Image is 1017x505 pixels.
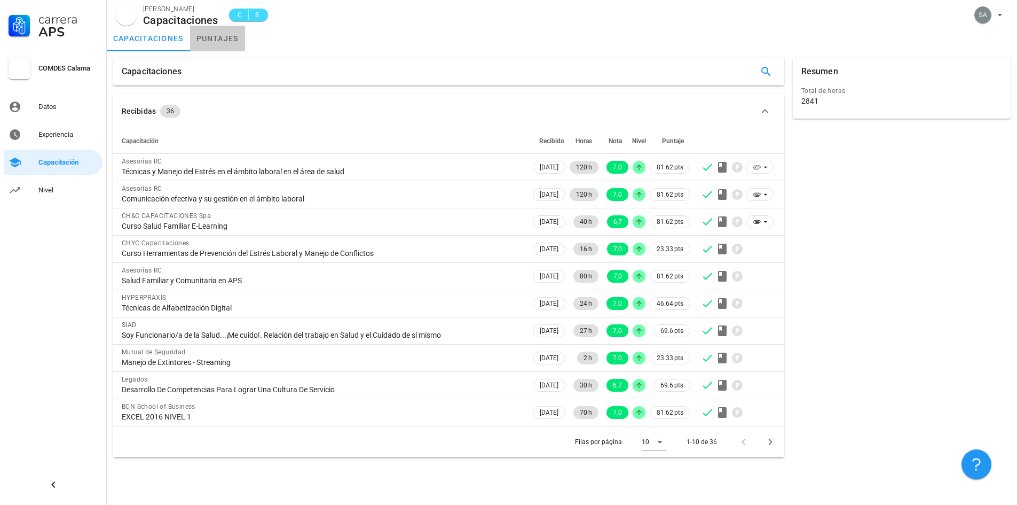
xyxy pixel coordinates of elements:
[4,150,103,175] a: Capacitación
[601,128,630,154] th: Nota
[4,177,103,203] a: Nivel
[122,158,162,165] span: Asesorías RC
[540,216,558,228] span: [DATE]
[657,189,683,200] span: 81.62 pts
[613,352,622,364] span: 7.0
[122,376,148,383] span: Legados
[613,215,622,228] span: 6,7
[122,105,156,117] div: Recibidas
[4,122,103,147] a: Experiencia
[143,4,218,14] div: [PERSON_NAME]
[113,128,531,154] th: Capacitación
[540,161,558,173] span: [DATE]
[540,270,558,282] span: [DATE]
[167,105,174,118] span: 36
[613,379,622,392] span: 6.7
[122,412,522,422] div: EXCEL 2016 NIVEL 1
[38,26,98,38] div: APS
[122,276,522,285] div: Salud Familiar y Comunitaria en APS
[662,137,684,145] span: Puntaje
[613,406,622,419] span: 7.0
[122,303,522,313] div: Técnicas de Alfabetización Digital
[657,244,683,254] span: 23.33 pts
[580,379,592,392] span: 30 h
[38,186,98,195] div: Nivel
[38,13,98,26] div: Carrera
[122,348,186,356] span: Mutual de Seguridad
[801,86,1002,96] div: Total de horas
[115,4,137,26] div: avatar
[122,58,182,86] div: Capacitaciones
[613,243,622,255] span: 7,0
[575,426,666,457] div: Filas por página:
[613,270,622,283] span: 7,0
[613,188,622,201] span: 7.0
[580,297,592,310] span: 24 h
[974,6,991,24] div: avatar
[38,158,98,167] div: Capacitación
[122,385,522,394] div: Desarrollo De Competencias Para Lograr Una Cultura De Servicio
[539,137,564,145] span: Recibido
[576,161,592,174] span: 120 h
[761,432,780,452] button: Página siguiente
[580,215,592,228] span: 40 h
[540,407,558,418] span: [DATE]
[38,103,98,111] div: Datos
[642,433,666,450] div: 10Filas por página:
[122,212,211,220] span: CH&C CAPACITACIONES Spa
[540,298,558,309] span: [DATE]
[575,137,592,145] span: Horas
[122,239,190,247] span: CHYC Capacitaciones
[576,188,592,201] span: 120 h
[122,403,195,410] span: BCN School of Business
[657,353,683,363] span: 23.33 pts
[613,161,622,174] span: 7.0
[540,325,558,337] span: [DATE]
[253,10,262,20] span: 8
[122,267,162,274] span: Asesorías RC
[613,324,622,337] span: 7.0
[580,406,592,419] span: 70 h
[122,185,162,192] span: Asesorías RC
[540,352,558,364] span: [DATE]
[540,189,558,200] span: [DATE]
[122,221,522,231] div: Curso Salud Familiar E-Learning
[660,380,683,391] span: 69.6 pts
[38,130,98,139] div: Experiencia
[657,298,683,309] span: 46.64 pts
[122,194,522,204] div: Comunicación efectiva y su gestión en el ámbito laboral
[122,358,522,367] div: Manejo de Extintores - Streaming
[630,128,648,154] th: Nivel
[567,128,601,154] th: Horas
[642,437,649,447] div: 10
[632,137,646,145] span: Nivel
[143,14,218,26] div: Capacitaciones
[540,379,558,391] span: [DATE]
[580,243,592,255] span: 16 h
[122,248,522,258] div: Curso Herramientas de Prevención del Estrés Laboral y Manejo de Conflictos
[657,407,683,418] span: 81.62 pts
[609,137,622,145] span: Nota
[657,162,683,173] span: 81.62 pts
[648,128,692,154] th: Puntaje
[580,324,592,337] span: 27 h
[531,128,567,154] th: Recibido
[660,325,683,336] span: 69.6 pts
[613,297,622,310] span: 7.0
[657,216,683,227] span: 81.62 pts
[540,243,558,255] span: [DATE]
[122,137,159,145] span: Capacitación
[801,96,818,106] div: 2841
[4,94,103,120] a: Datos
[107,26,190,51] a: capacitaciones
[801,58,838,86] div: Resumen
[584,352,592,364] span: 2 h
[38,64,98,73] div: COMDES Calama
[122,167,522,176] div: Técnicas y Manejo del Estrés en el ámbito laboral en el área de salud
[235,10,244,20] span: C
[122,294,166,301] span: HYPERPRAXIS
[687,437,717,447] div: 1-10 de 36
[122,321,137,329] span: SIAD
[190,26,245,51] a: puntajes
[113,94,784,128] button: Recibidas 36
